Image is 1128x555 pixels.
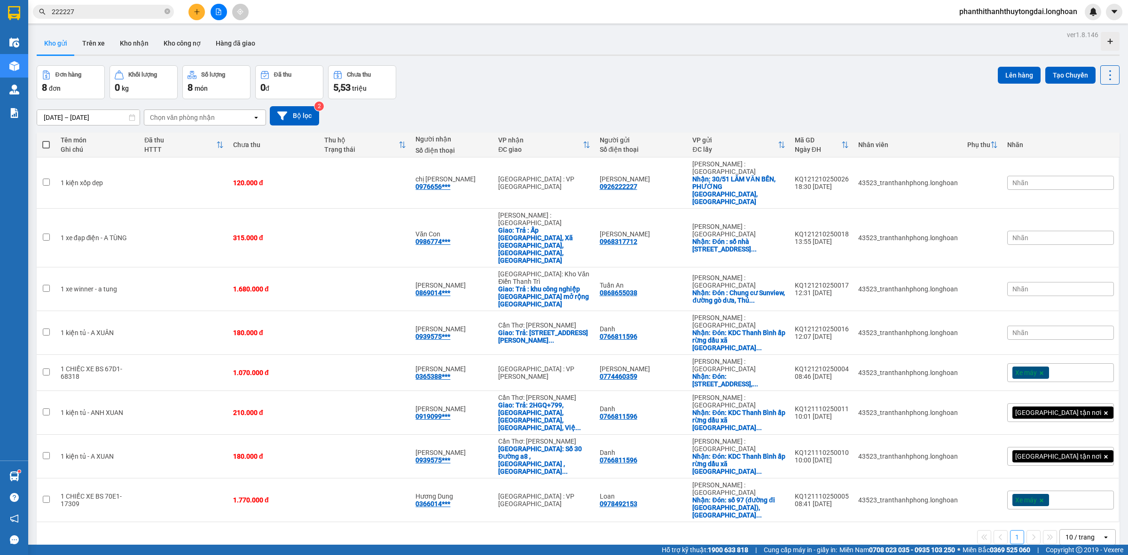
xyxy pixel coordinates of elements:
div: 10:00 [DATE] [795,456,849,464]
div: [GEOGRAPHIC_DATA] : VP [GEOGRAPHIC_DATA] [498,175,590,190]
div: 0978492153 [600,500,637,508]
div: KQ121210250004 [795,365,849,373]
button: Khối lượng0kg [110,65,178,99]
span: ... [562,468,568,475]
div: Giao: Trả : Ấp Đông Trị, Xã Thành An, Mỏ Cày Bắc, Bến Tre [498,227,590,264]
span: Nhãn [1012,234,1028,242]
div: 12:31 [DATE] [795,289,849,297]
button: Tạo Chuyến [1045,67,1096,84]
div: [PERSON_NAME] : [GEOGRAPHIC_DATA] [692,481,785,496]
button: Kho nhận [112,32,156,55]
div: Hương Dung [415,492,489,500]
button: Trên xe [75,32,112,55]
div: Số điện thoại [600,146,683,153]
div: Đã thu [144,136,216,144]
div: 0766811596 [600,333,637,340]
div: Giao: Số 30 Đường a8 , kdc hưng Phú , phường Hưng Phú , TP cần Thơ [498,445,590,475]
div: 1.770.000 đ [233,496,315,504]
div: Giao: Trả: 2HGQ+799, Trường Thành, Thới Lai, Cần Thơ, Việt Nam [498,401,590,431]
div: 0868655038 [600,289,637,297]
span: triệu [352,85,367,92]
div: Trạng thái [324,146,399,153]
div: 1 xe winner - a tung [61,285,135,293]
div: [PERSON_NAME] : [GEOGRAPHIC_DATA] [692,438,785,453]
strong: 0708 023 035 - 0935 103 250 [869,546,955,554]
div: 43523_tranthanhphong.longhoan [858,179,958,187]
img: warehouse-icon [9,85,19,94]
button: Kho gửi [37,32,75,55]
span: Xe máy [1015,368,1037,377]
svg: open [1102,533,1110,541]
input: Tìm tên, số ĐT hoặc mã đơn [52,7,163,17]
button: Bộ lọc [270,106,319,125]
div: Nghi Nguyen [415,325,489,333]
span: question-circle [10,493,19,502]
div: Ghi chú [61,146,135,153]
div: KQ121110250010 [795,449,849,456]
div: [PERSON_NAME] : [GEOGRAPHIC_DATA] [498,211,590,227]
span: caret-down [1110,8,1119,16]
span: ... [756,424,762,431]
th: Toggle SortBy [320,133,411,157]
img: logo-vxr [8,6,20,20]
span: 0 [260,82,266,93]
div: Ngày ĐH [795,146,841,153]
span: Xe máy [1015,496,1037,504]
div: 10 / trang [1065,532,1095,542]
span: close-circle [164,8,170,16]
div: Loan [600,492,683,500]
div: 1.070.000 đ [233,369,315,376]
div: 13:55 [DATE] [795,238,849,245]
button: 1 [1010,530,1024,544]
span: 8 [188,82,193,93]
div: [GEOGRAPHIC_DATA] : VP [PERSON_NAME] [498,365,590,380]
div: Nhận: 30/51 LÂM VĂN BỀN, PHƯỜNG TÂN KIỂNG, QUẬN 7 [692,175,785,205]
div: Nguyên văn duong [415,281,489,289]
span: ... [756,468,762,475]
div: Danh [600,325,683,333]
div: Nhận: Đón : số nhà 91A, đường số 2, khu phố 1, Linh Xuân, Thủ Đức [692,238,785,253]
span: aim [237,8,243,15]
div: HTTT [144,146,216,153]
div: KQ121210250017 [795,281,849,289]
div: Tên món [61,136,135,144]
div: [PERSON_NAME] : [GEOGRAPHIC_DATA] [692,358,785,373]
button: Đơn hàng8đơn [37,65,105,99]
div: 43523_tranthanhphong.longhoan [858,496,958,504]
div: KQ121210250016 [795,325,849,333]
div: 315.000 đ [233,234,315,242]
div: 1 CHIẾC XE BS 67D1-68318 [61,365,135,380]
div: Mã GD [795,136,841,144]
div: 10:01 [DATE] [795,413,849,420]
div: KQ121210250018 [795,230,849,238]
div: 1.680.000 đ [233,285,315,293]
span: notification [10,514,19,523]
div: 180.000 đ [233,329,315,336]
img: solution-icon [9,108,19,118]
button: Kho công nợ [156,32,208,55]
div: 43523_tranthanhphong.longhoan [858,369,958,376]
div: 0766811596 [600,456,637,464]
span: Cung cấp máy in - giấy in: [764,545,837,555]
span: ... [756,344,762,352]
div: Chưa thu [233,141,315,149]
span: đ [266,85,269,92]
div: [PERSON_NAME] : [GEOGRAPHIC_DATA] [692,394,785,409]
div: 43523_tranthanhphong.longhoan [858,409,958,416]
div: 1 CHIẾC XE BS 70E1-17309 [61,492,135,508]
div: Số điện thoại [415,147,489,154]
img: warehouse-icon [9,61,19,71]
svg: open [252,114,260,121]
span: [GEOGRAPHIC_DATA] tận nơi [1015,408,1101,417]
span: 8 [42,82,47,93]
button: Chưa thu5,53 triệu [328,65,396,99]
div: Nhãn [1007,141,1114,149]
div: Nhận: Đón: KDC Thanh Bình ấp rừng dầu xã Mỹ Hạnh Bắc Huyện Đức Hòa Tỉnh Long An [692,409,785,431]
div: Nhân viên [858,141,958,149]
div: 12:07 [DATE] [795,333,849,340]
span: Miền Nam [839,545,955,555]
span: ... [752,380,758,388]
button: file-add [211,4,227,20]
span: Nhãn [1012,285,1028,293]
div: Cần Thơ: [PERSON_NAME] [498,321,590,329]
